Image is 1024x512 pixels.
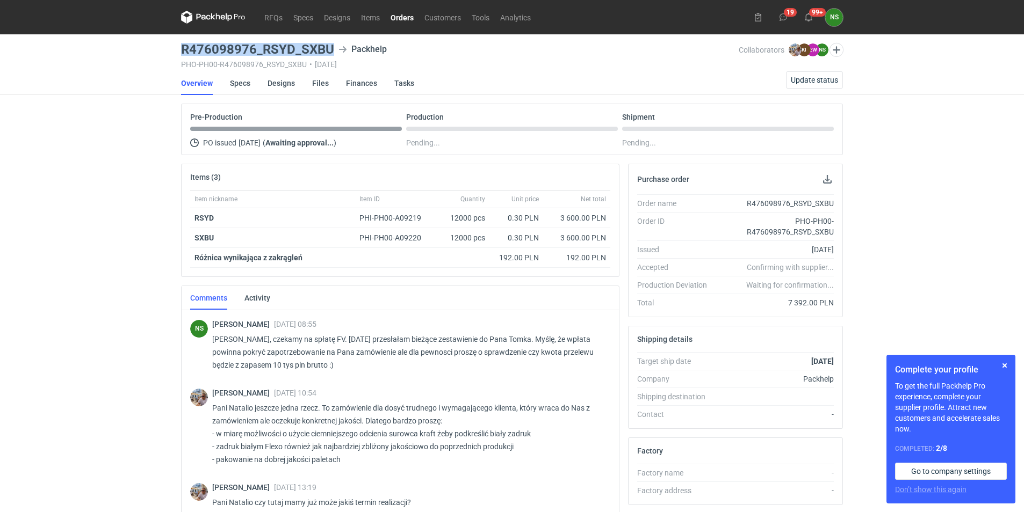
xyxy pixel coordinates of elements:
[637,262,716,273] div: Accepted
[825,9,843,26] div: Natalia Stępak
[312,71,329,95] a: Files
[259,11,288,24] a: RFQs
[825,9,843,26] button: NS
[406,113,444,121] p: Production
[637,297,716,308] div: Total
[811,357,834,365] strong: [DATE]
[194,195,237,203] span: Item nickname
[436,208,489,228] div: 12000 pcs
[637,280,716,290] div: Production Deviation
[798,43,811,56] figcaption: KI
[547,252,606,263] div: 192.00 PLN
[494,232,539,243] div: 0.30 PLN
[274,320,316,328] span: [DATE] 08:55
[622,136,834,149] div: Pending...
[637,374,716,384] div: Company
[775,9,792,26] button: 19
[716,409,834,420] div: -
[494,213,539,223] div: 0.30 PLN
[194,253,302,262] strong: Różnica wynikająca z zakrągleń
[494,252,539,263] div: 192.00 PLN
[637,216,716,237] div: Order ID
[637,175,689,184] h2: Purchase order
[181,11,246,24] svg: Packhelp Pro
[637,485,716,496] div: Factory address
[181,60,739,69] div: PHO-PH00-R476098976_RSYD_SXBU [DATE]
[800,9,817,26] button: 99+
[394,71,414,95] a: Tasks
[581,195,606,203] span: Net total
[309,60,312,69] span: •
[190,483,208,501] img: Michał Palasek
[274,389,316,397] span: [DATE] 10:54
[716,467,834,478] div: -
[460,195,485,203] span: Quantity
[895,463,1007,480] a: Go to company settings
[212,333,602,371] p: [PERSON_NAME], czekamy na spłatę FV. [DATE] przesłałam bieżące zestawienie do Pana Tomka. Myślę, ...
[830,43,843,57] button: Edit collaborators
[622,113,655,121] p: Shipment
[181,71,213,95] a: Overview
[895,381,1007,434] p: To get the full Packhelp Pro experience, complete your supplier profile. Attract new customers an...
[212,401,602,466] p: Pani Natalio jeszcze jedna rzecz. To zamówienie dla dosyć trudnego i wymagającego klienta, który ...
[194,233,214,242] strong: SXBU
[637,391,716,402] div: Shipping destination
[637,356,716,367] div: Target ship date
[747,263,834,272] em: Confirming with supplier...
[821,173,834,186] button: Download PO
[716,374,834,384] div: Packhelp
[190,113,242,121] p: Pre-Production
[637,244,716,255] div: Issued
[194,214,214,222] strong: RSYD
[212,483,274,492] span: [PERSON_NAME]
[190,136,402,149] div: PO issued
[212,496,602,509] p: Pani Natalio czy tutaj mamy już może jakiś termin realizacji?
[359,195,380,203] span: Item ID
[181,43,334,56] h3: R476098976_RSYD_SXBU
[190,320,208,338] figcaption: NS
[406,136,440,149] span: Pending...
[190,320,208,338] div: Natalia Stępak
[288,11,319,24] a: Specs
[263,138,265,147] span: (
[716,198,834,209] div: R476098976_RSYD_SXBU
[274,483,316,492] span: [DATE] 13:19
[895,363,1007,376] h1: Complete your profile
[212,320,274,328] span: [PERSON_NAME]
[190,286,227,310] a: Comments
[806,43,819,56] figcaption: EW
[359,213,431,223] div: PHI-PH00-A09219
[346,71,377,95] a: Finances
[212,389,274,397] span: [PERSON_NAME]
[359,232,431,243] div: PHI-PH00-A09220
[244,286,270,310] a: Activity
[716,297,834,308] div: 7 392.00 PLN
[637,409,716,420] div: Contact
[789,43,802,56] img: Michał Palasek
[495,11,536,24] a: Analytics
[436,228,489,248] div: 12000 pcs
[816,43,828,56] figcaption: NS
[716,244,834,255] div: [DATE]
[637,198,716,209] div: Order name
[936,444,947,452] strong: 2 / 8
[190,389,208,406] img: Michał Palasek
[334,138,336,147] span: )
[466,11,495,24] a: Tools
[637,447,663,455] h2: Factory
[637,335,693,343] h2: Shipping details
[230,71,250,95] a: Specs
[338,43,387,56] div: Packhelp
[239,136,261,149] span: [DATE]
[786,71,843,89] button: Update status
[791,76,838,84] span: Update status
[268,71,295,95] a: Designs
[746,280,834,290] em: Waiting for confirmation...
[547,213,606,223] div: 3 600.00 PLN
[998,359,1011,372] button: Skip for now
[547,232,606,243] div: 3 600.00 PLN
[190,173,221,181] h2: Items (3)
